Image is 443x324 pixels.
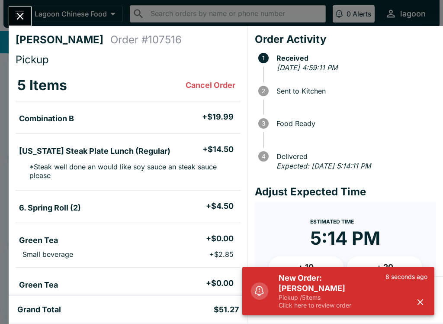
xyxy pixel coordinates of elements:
span: Sent to Kitchen [272,87,436,95]
p: Pickup / 5 items [279,294,385,301]
h5: New Order: [PERSON_NAME] [279,273,385,294]
h5: Grand Total [17,305,61,315]
h5: Green Tea [19,235,58,246]
h5: $51.27 [214,305,239,315]
text: 2 [262,87,265,94]
span: Pickup [16,53,49,66]
h5: + $14.50 [202,144,234,155]
p: * Steak well done an would like soy sauce an steak sauce please [22,162,234,180]
h4: Order Activity [255,33,436,46]
p: + $2.85 [209,250,234,259]
h5: + $0.00 [206,233,234,244]
button: Cancel Order [182,77,239,94]
h4: [PERSON_NAME] [16,33,110,46]
h3: 5 Items [17,77,67,94]
h5: 6. Spring Roll (2) [19,203,81,213]
p: Click here to review order [279,301,385,309]
em: Expected: [DATE] 5:14:11 PM [276,162,371,170]
h4: Adjust Expected Time [255,185,436,198]
em: [DATE] 4:59:11 PM [277,63,337,72]
span: Delivered [272,152,436,160]
p: + $2.85 [209,295,234,303]
p: Small beverage [22,295,73,303]
time: 5:14 PM [310,227,380,249]
h5: + $19.99 [202,112,234,122]
h4: Order # 107516 [110,33,182,46]
span: Estimated Time [310,218,354,225]
text: 4 [261,153,265,160]
p: 8 seconds ago [385,273,427,281]
span: Food Ready [272,120,436,127]
h5: Combination B [19,113,74,124]
span: Received [272,54,436,62]
button: Close [9,7,31,26]
text: 3 [262,120,265,127]
table: orders table [16,70,241,312]
h5: + $4.50 [206,201,234,211]
p: Small beverage [22,250,73,259]
h5: + $0.00 [206,278,234,288]
h5: [US_STATE] Steak Plate Lunch (Regular) [19,146,170,156]
button: + 20 [347,256,422,278]
button: + 10 [269,256,344,278]
text: 1 [262,55,265,62]
h5: Green Tea [19,280,58,290]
